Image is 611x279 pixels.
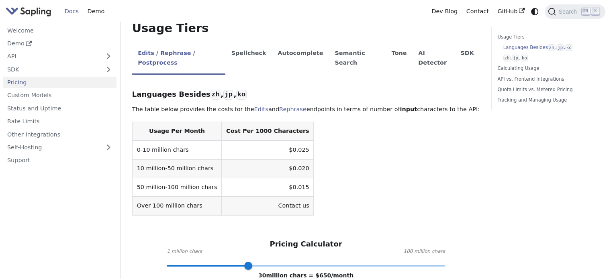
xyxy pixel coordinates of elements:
[132,90,480,99] h3: Languages Besides , ,
[3,116,116,127] a: Rate Limits
[3,63,100,75] a: SDK
[3,38,116,49] a: Demo
[272,43,329,75] li: Autocomplete
[3,142,116,153] a: Self-Hosting
[591,8,599,15] kbd: K
[132,21,480,36] h2: Usage Tiers
[386,43,413,75] li: Tone
[403,248,445,256] span: 100 million chars
[493,5,529,18] a: GitHub
[3,77,116,88] a: Pricing
[497,65,597,72] a: Calculating Usage
[497,33,597,41] a: Usage Tiers
[222,159,314,178] td: $0.020
[222,122,314,141] th: Cost Per 1000 Characters
[556,8,582,15] span: Search
[3,24,116,36] a: Welcome
[225,43,272,75] li: Spellcheck
[132,105,480,114] p: The table below provides the costs for the and endpoints in terms of number of characters to the ...
[132,141,221,159] td: 0-10 million chars
[6,6,51,17] img: Sapling.ai
[503,44,594,51] a: Languages Besideszh,jp,ko
[132,197,221,215] td: Over 100 million chars
[83,5,109,18] a: Demo
[556,44,564,51] code: jp
[497,86,597,94] a: Quota Limits vs. Metered Pricing
[258,272,354,279] span: 30 million chars = $ 650 /month
[3,155,116,166] a: Support
[132,122,221,141] th: Usage Per Month
[100,63,116,75] button: Expand sidebar category 'SDK'
[222,178,314,196] td: $0.015
[548,44,555,51] code: zh
[427,5,462,18] a: Dev Blog
[503,54,594,62] a: zh,jp,ko
[3,128,116,140] a: Other Integrations
[497,96,597,104] a: Tracking and Managing Usage
[503,55,511,61] code: zh
[3,102,116,114] a: Status and Uptime
[167,248,202,256] span: 1 million chars
[132,178,221,196] td: 50 million-100 million chars
[222,141,314,159] td: $0.025
[529,6,541,17] button: Switch between dark and light mode (currently system mode)
[413,43,455,75] li: AI Detector
[270,240,342,249] h3: Pricing Calculator
[132,43,225,75] li: Edits / Rephrase / Postprocess
[222,197,314,215] td: Contact us
[254,106,268,112] a: Edits
[3,90,116,101] a: Custom Models
[279,106,307,112] a: Rephrase
[236,90,246,100] code: ko
[329,43,386,75] li: Semantic Search
[100,51,116,62] button: Expand sidebar category 'API'
[512,55,519,61] code: jp
[223,90,233,100] code: jp
[132,159,221,178] td: 10 million-50 million chars
[400,106,417,112] strong: input
[565,44,572,51] code: ko
[462,5,493,18] a: Contact
[3,51,100,62] a: API
[210,90,221,100] code: zh
[455,43,480,75] li: SDK
[60,5,83,18] a: Docs
[545,4,605,19] button: Search (Ctrl+K)
[521,55,528,61] code: ko
[497,75,597,83] a: API vs. Frontend Integrations
[6,6,54,17] a: Sapling.ai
